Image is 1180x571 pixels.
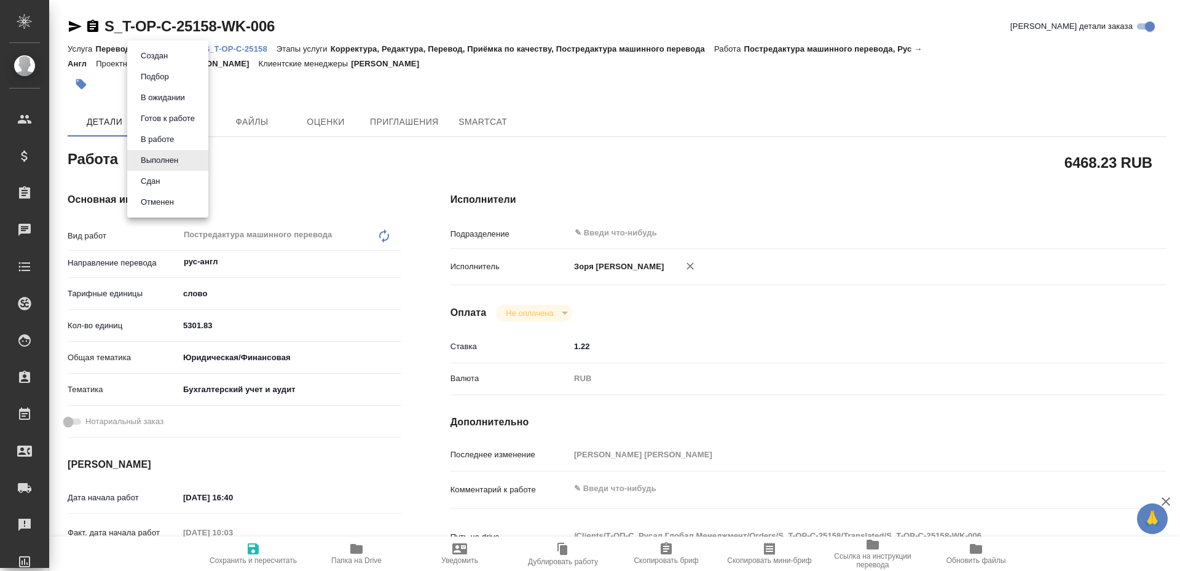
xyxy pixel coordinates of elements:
[137,49,171,63] button: Создан
[137,112,199,125] button: Готов к работе
[137,195,178,209] button: Отменен
[137,175,163,188] button: Сдан
[137,154,182,167] button: Выполнен
[137,70,173,84] button: Подбор
[137,91,189,104] button: В ожидании
[137,133,178,146] button: В работе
